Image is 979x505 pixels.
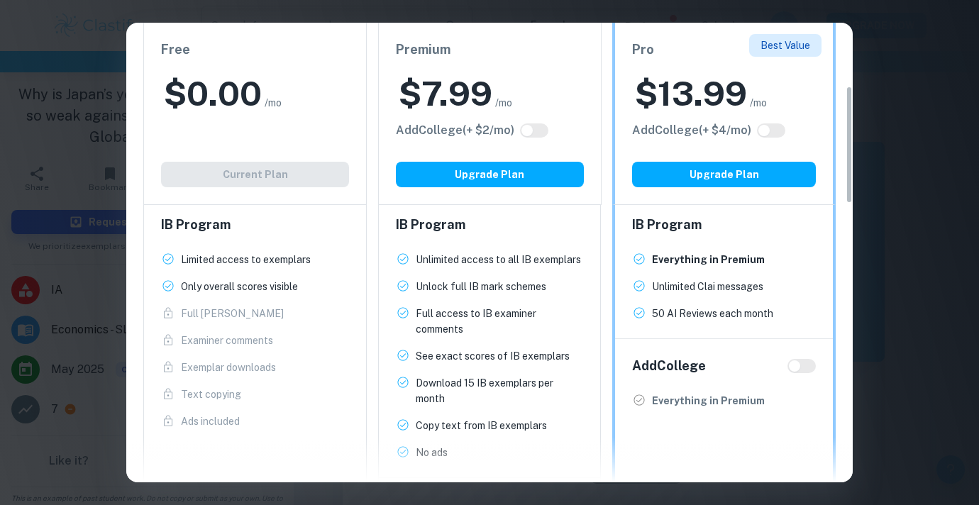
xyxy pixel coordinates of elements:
h6: Add College [632,356,706,376]
p: Limited access to exemplars [181,252,311,267]
p: Only overall scores visible [181,279,298,294]
button: Upgrade Plan [396,162,584,187]
h2: $ 0.00 [164,71,262,116]
p: Best Value [760,38,810,53]
h6: Premium [396,40,584,60]
h6: IB Program [396,215,584,235]
p: Unlimited Clai messages [652,279,763,294]
h6: Free [161,40,349,60]
p: Unlimited access to all IB exemplars [416,252,581,267]
h6: Click to see all the additional College features. [632,122,751,139]
p: Text copying [181,387,241,402]
h2: $ 13.99 [635,71,747,116]
p: Unlock full IB mark schemes [416,279,546,294]
p: Examiner comments [181,333,273,348]
p: See exact scores of IB exemplars [416,348,570,364]
h6: Click to see all the additional College features. [396,122,514,139]
h6: Pro [632,40,816,60]
span: /mo [265,95,282,111]
p: Full access to IB examiner comments [416,306,584,337]
button: Upgrade Plan [632,162,816,187]
span: /mo [495,95,512,111]
h2: $ 7.99 [399,71,492,116]
h6: IB Program [161,215,349,235]
p: Everything in Premium [652,252,765,267]
p: 50 AI Reviews each month [652,306,773,321]
p: Exemplar downloads [181,360,276,375]
p: Full [PERSON_NAME] [181,306,284,321]
h6: IB Program [632,215,816,235]
span: /mo [750,95,767,111]
p: Ads included [181,414,240,429]
p: Download 15 IB exemplars per month [416,375,584,406]
p: Everything in Premium [652,393,765,409]
p: Copy text from IB exemplars [416,418,547,433]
